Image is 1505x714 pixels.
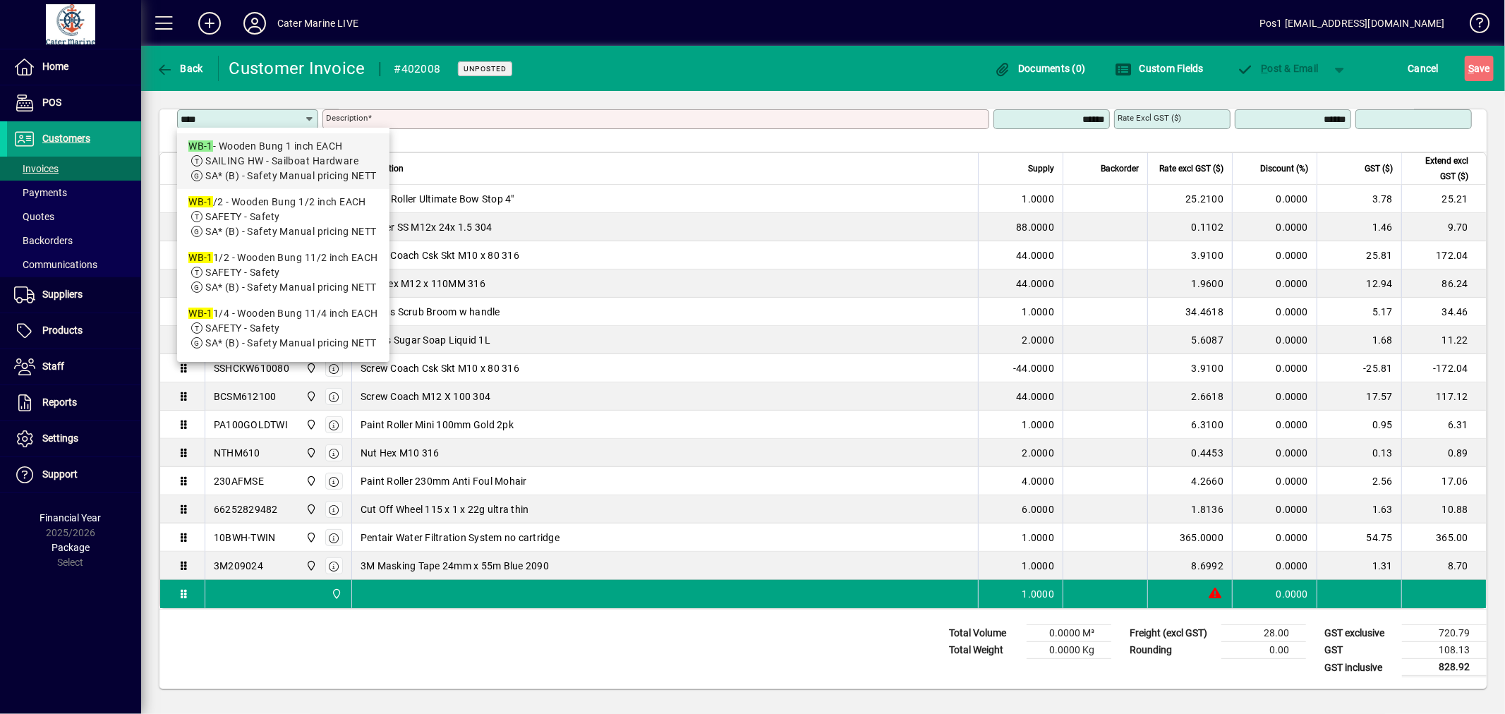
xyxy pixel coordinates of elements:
[361,389,490,404] span: Screw Coach M12 X 100 304
[7,85,141,121] a: POS
[42,289,83,300] span: Suppliers
[1022,305,1055,319] span: 1.0000
[361,220,492,234] span: Washer SS M12x 24x 1.5 304
[1402,642,1487,659] td: 108.13
[994,63,1086,74] span: Documents (0)
[7,349,141,385] a: Staff
[1221,625,1306,642] td: 28.00
[1022,333,1055,347] span: 2.0000
[188,139,378,154] div: - Wooden Bung 1 inch EACH
[1317,659,1402,677] td: GST inclusive
[1013,361,1054,375] span: -44.0000
[1027,642,1111,659] td: 0.0000 Kg
[1317,642,1402,659] td: GST
[188,140,213,152] em: WB-1
[1111,56,1207,81] button: Custom Fields
[277,12,358,35] div: Cater Marine LIVE
[361,361,519,375] span: Screw Coach Csk Skt M10 x 80 316
[42,61,68,72] span: Home
[1405,56,1443,81] button: Cancel
[361,502,529,516] span: Cut Off Wheel 115 x 1 x 22g ultra thin
[1402,659,1487,677] td: 828.92
[1156,389,1223,404] div: 2.6618
[42,397,77,408] span: Reports
[361,333,490,347] span: Selleys Sugar Soap Liquid 1L
[1022,192,1055,206] span: 1.0000
[42,361,64,372] span: Staff
[1232,580,1317,608] td: 0.0000
[7,49,141,85] a: Home
[188,250,378,265] div: 1/2 - Wooden Bung 11/2 inch EACH
[1401,495,1486,524] td: 10.88
[52,542,90,553] span: Package
[302,530,318,545] span: Cater Marine
[1232,467,1317,495] td: 0.0000
[1237,63,1319,74] span: ost & Email
[1401,270,1486,298] td: 86.24
[1402,625,1487,642] td: 720.79
[188,195,378,210] div: /2 - Wooden Bung 1/2 inch EACH
[214,418,288,432] div: PA100GOLDTWI
[1156,418,1223,432] div: 6.3100
[1016,220,1054,234] span: 88.0000
[361,248,519,262] span: Screw Coach Csk Skt M10 x 80 316
[1317,354,1401,382] td: -25.81
[1317,625,1402,642] td: GST exclusive
[177,301,389,356] mat-option: WB-11/4 - Wooden Bung 11/4 inch EACH
[1401,213,1486,241] td: 9.70
[42,432,78,444] span: Settings
[205,322,280,334] span: SAFETY - Safety
[1232,185,1317,213] td: 0.0000
[1027,625,1111,642] td: 0.0000 M³
[7,205,141,229] a: Quotes
[177,133,389,189] mat-option: WB-1 - Wooden Bung 1 inch EACH
[7,157,141,181] a: Invoices
[302,445,318,461] span: Cater Marine
[14,235,73,246] span: Backorders
[177,245,389,301] mat-option: WB-11/2 - Wooden Bung 11/2 inch EACH
[361,277,485,291] span: Bolt Hex M12 x 110MM 316
[1156,559,1223,573] div: 8.6992
[1232,213,1317,241] td: 0.0000
[1156,474,1223,488] div: 4.2660
[1016,389,1054,404] span: 44.0000
[1410,153,1468,184] span: Extend excl GST ($)
[1232,411,1317,439] td: 0.0000
[302,473,318,489] span: Cater Marine
[1317,467,1401,495] td: 2.56
[1317,552,1401,580] td: 1.31
[302,558,318,574] span: Cater Marine
[214,531,276,545] div: 10BWH-TWIN
[7,277,141,313] a: Suppliers
[1401,382,1486,411] td: 117.12
[326,113,368,123] mat-label: Description
[1156,248,1223,262] div: 3.9100
[7,421,141,456] a: Settings
[302,417,318,432] span: Cater Marine
[1317,270,1401,298] td: 12.94
[214,361,289,375] div: SSHCKW610080
[394,58,441,80] div: #402008
[1159,161,1223,176] span: Rate excl GST ($)
[214,474,264,488] div: 230AFMSE
[7,313,141,349] a: Products
[1401,241,1486,270] td: 172.04
[1123,625,1221,642] td: Freight (excl GST)
[205,282,377,293] span: SA* (B) - Safety Manual pricing NETT
[1232,241,1317,270] td: 0.0000
[1232,495,1317,524] td: 0.0000
[1156,277,1223,291] div: 1.9600
[205,226,377,237] span: SA* (B) - Safety Manual pricing NETT
[1317,185,1401,213] td: 3.78
[1401,411,1486,439] td: 6.31
[991,56,1089,81] button: Documents (0)
[1317,241,1401,270] td: 25.81
[1317,411,1401,439] td: 0.95
[188,308,213,319] em: WB-1
[361,446,440,460] span: Nut Hex M10 316
[1465,56,1494,81] button: Save
[42,468,78,480] span: Support
[1156,220,1223,234] div: 0.1102
[1401,326,1486,354] td: 11.22
[1156,333,1223,347] div: 5.6087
